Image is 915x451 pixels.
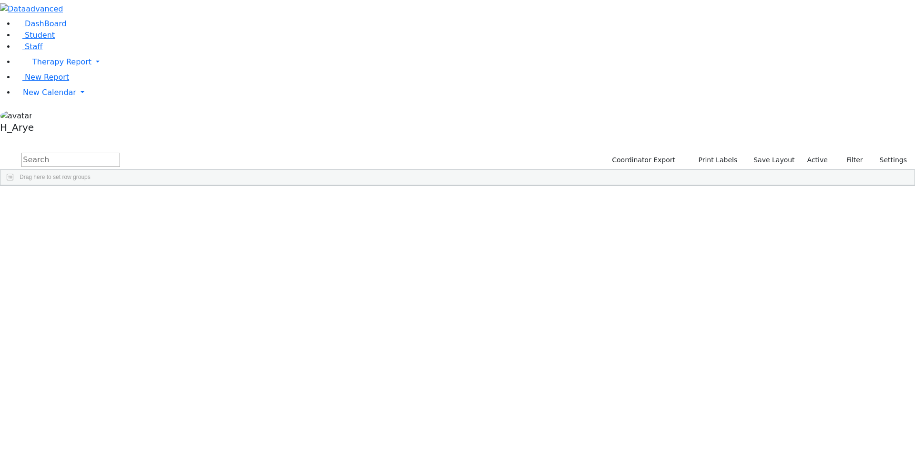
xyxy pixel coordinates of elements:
input: Search [21,153,120,167]
button: Print Labels [687,153,742,168]
span: New Calendar [23,88,76,97]
span: Drag here to set row groups [20,174,91,180]
a: Therapy Report [15,52,915,72]
a: New Calendar [15,83,915,102]
button: Settings [867,153,911,168]
span: Student [25,31,55,40]
label: Active [803,153,832,168]
a: Student [15,31,55,40]
button: Coordinator Export [606,153,680,168]
span: Staff [25,42,42,51]
span: Therapy Report [32,57,91,66]
button: Filter [834,153,867,168]
a: DashBoard [15,19,67,28]
a: New Report [15,73,69,82]
span: New Report [25,73,69,82]
a: Staff [15,42,42,51]
button: Save Layout [749,153,799,168]
span: DashBoard [25,19,67,28]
